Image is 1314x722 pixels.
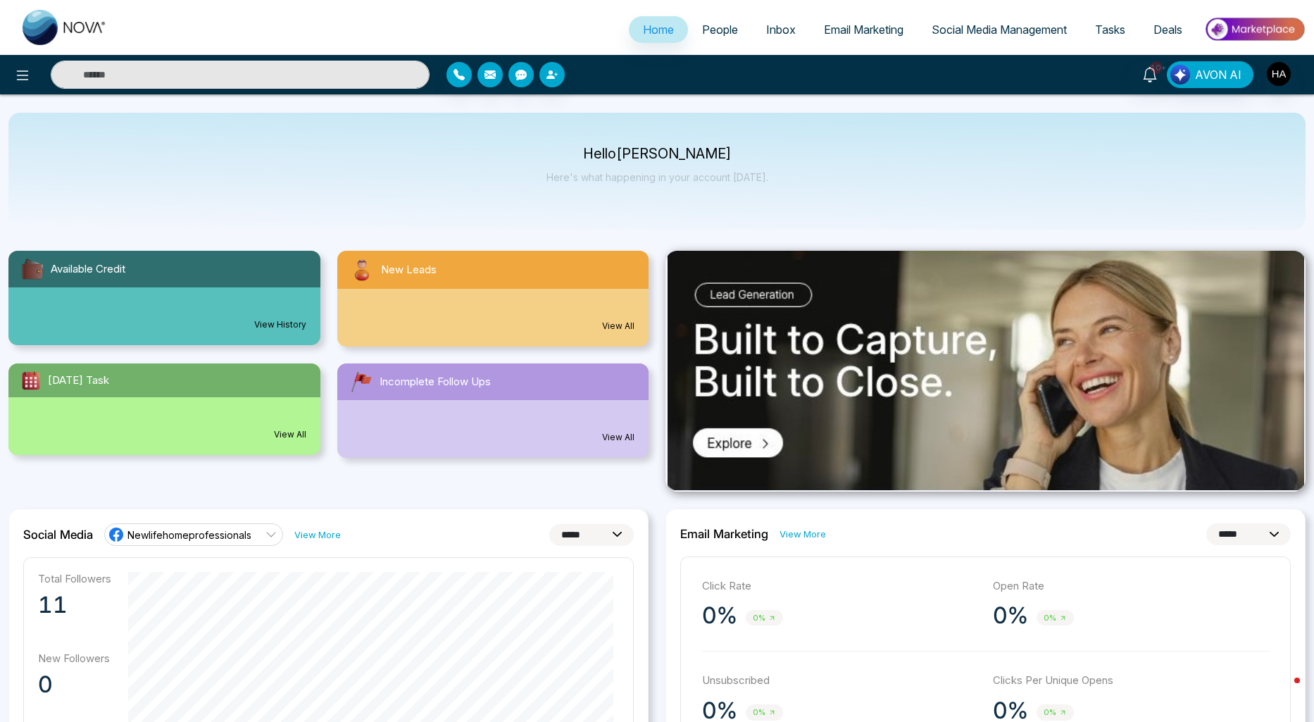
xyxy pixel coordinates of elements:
img: . [668,251,1304,490]
p: New Followers [38,652,111,665]
p: Click Rate [702,578,979,595]
h2: Social Media [23,528,93,542]
a: Inbox [752,16,810,43]
p: Hello [PERSON_NAME] [546,148,768,160]
a: View More [780,528,826,541]
a: Social Media Management [918,16,1081,43]
span: Inbox [766,23,796,37]
img: newLeads.svg [349,256,375,283]
span: 10+ [1150,61,1163,74]
span: Deals [1153,23,1182,37]
a: Deals [1139,16,1196,43]
img: Market-place.gif [1203,13,1306,45]
a: View All [602,320,634,332]
iframe: Intercom live chat [1266,674,1300,708]
p: Unsubscribed [702,673,979,689]
a: View All [602,431,634,444]
span: AVON AI [1195,66,1241,83]
img: availableCredit.svg [20,256,45,282]
a: Home [629,16,688,43]
p: Clicks Per Unique Opens [993,673,1270,689]
span: Tasks [1095,23,1125,37]
span: Newlifehomeprofessionals [127,528,251,542]
a: New LeadsView All [329,251,658,347]
img: User Avatar [1267,62,1291,86]
span: Home [643,23,674,37]
p: 0% [993,602,1028,630]
img: Lead Flow [1170,65,1190,85]
a: Incomplete Follow UpsView All [329,363,658,458]
span: New Leads [381,262,437,278]
a: Tasks [1081,16,1139,43]
p: Open Rate [993,578,1270,595]
a: View All [274,428,306,441]
p: 0% [702,602,737,630]
a: View More [294,528,341,542]
a: View History [254,318,306,331]
span: Email Marketing [824,23,903,37]
span: 0% [746,704,783,721]
span: Available Credit [51,261,125,278]
span: [DATE] Task [48,373,109,389]
p: Total Followers [38,572,111,585]
span: 0% [1037,704,1074,721]
img: Nova CRM Logo [23,10,107,45]
a: Email Marketing [810,16,918,43]
p: 11 [38,591,111,619]
span: 0% [746,610,783,626]
a: 10+ [1133,61,1167,86]
p: 0 [38,671,111,699]
h2: Email Marketing [680,527,768,541]
span: Social Media Management [932,23,1067,37]
p: Here's what happening in your account [DATE]. [546,171,768,183]
a: People [688,16,752,43]
span: Incomplete Follow Ups [380,374,491,390]
span: People [702,23,738,37]
span: 0% [1037,610,1074,626]
button: AVON AI [1167,61,1253,88]
img: followUps.svg [349,369,374,394]
img: todayTask.svg [20,369,42,392]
